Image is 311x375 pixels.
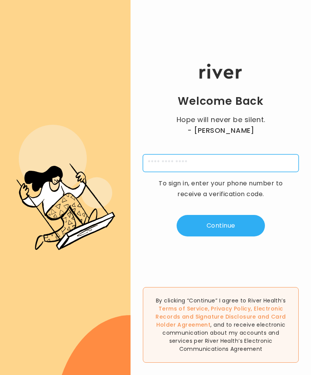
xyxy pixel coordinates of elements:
div: By clicking “Continue” I agree to River Health’s [143,287,299,363]
p: To sign in, enter your phone number to receive a verification code. [154,178,288,200]
span: - [PERSON_NAME] [187,125,254,136]
span: , , and [155,305,286,329]
a: Privacy Policy [211,305,251,312]
a: Card Holder Agreement [156,313,286,329]
span: , and to receive electronic communication about my accounts and services per River Health’s Elect... [162,321,285,353]
a: Electronic Records and Signature Disclosure [155,305,283,320]
h1: Welcome Back [178,94,264,108]
a: Terms of Service [159,305,208,312]
button: Continue [177,215,265,236]
p: Hope will never be silent. [143,114,299,136]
